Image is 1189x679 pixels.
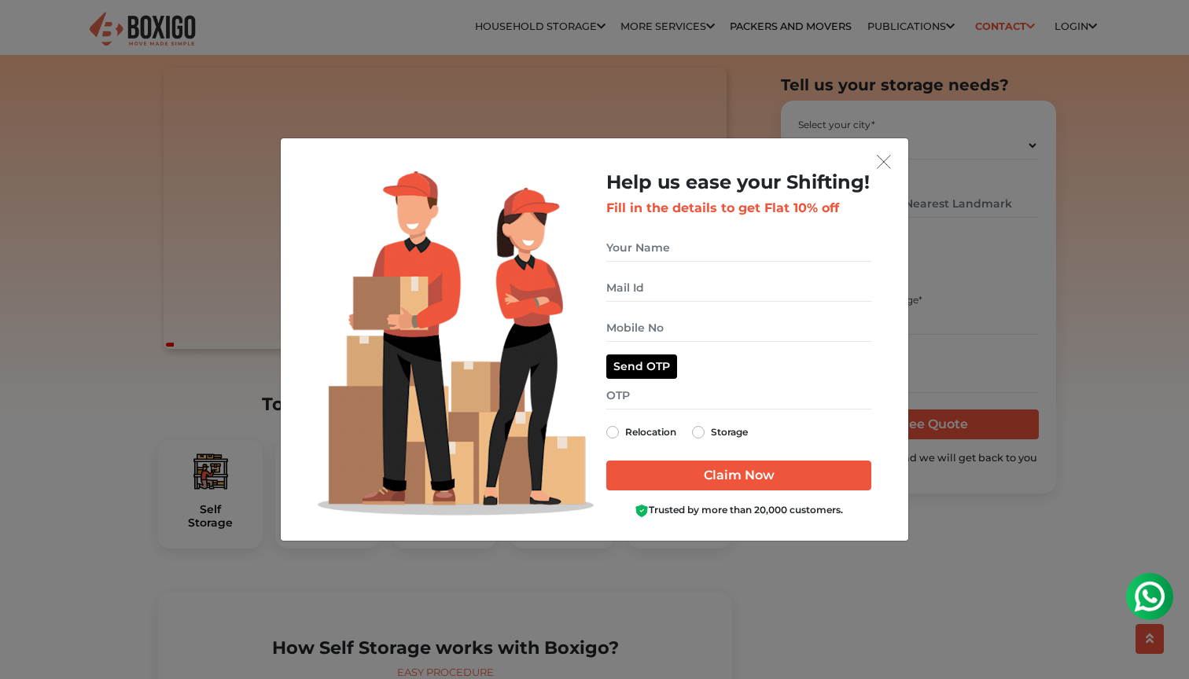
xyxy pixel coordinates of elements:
label: Storage [711,423,748,442]
input: Your Name [606,234,871,262]
img: Boxigo Customer Shield [635,504,649,518]
h2: Help us ease your Shifting! [606,171,871,194]
button: Send OTP [606,354,677,379]
input: OTP [606,382,871,409]
label: Relocation [625,423,676,442]
img: exit [877,155,891,169]
div: Trusted by more than 20,000 customers. [606,503,871,518]
h3: Fill in the details to get Flat 10% off [606,200,871,215]
img: whatsapp-icon.svg [16,16,47,47]
img: Lead Welcome Image [318,171,594,516]
input: Mail Id [606,274,871,302]
input: Claim Now [606,461,871,490]
input: Mobile No [606,314,871,342]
